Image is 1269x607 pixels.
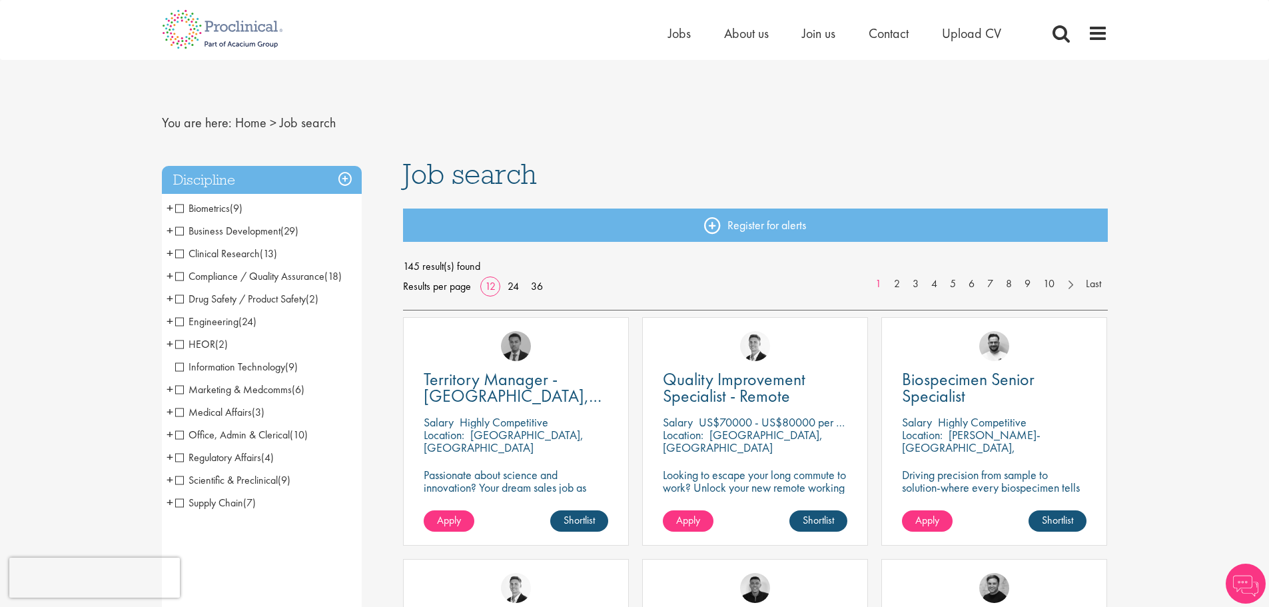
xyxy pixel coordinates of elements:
span: You are here: [162,114,232,131]
span: Business Development [175,224,280,238]
a: Shortlist [1029,510,1086,532]
span: Clinical Research [175,247,260,261]
a: 7 [981,277,1000,292]
span: (9) [285,360,298,374]
span: + [167,470,173,490]
p: Driving precision from sample to solution-where every biospecimen tells a story of innovation. [902,468,1086,506]
a: 8 [999,277,1019,292]
span: (13) [260,247,277,261]
a: 3 [906,277,925,292]
span: (24) [238,314,256,328]
a: 10 [1037,277,1061,292]
span: Compliance / Quality Assurance [175,269,342,283]
span: + [167,447,173,467]
p: Passionate about science and innovation? Your dream sales job as Territory Manager awaits! [424,468,608,506]
a: 4 [925,277,944,292]
span: About us [724,25,769,42]
span: Drug Safety / Product Safety [175,292,318,306]
span: Salary [902,414,932,430]
a: 24 [503,279,524,293]
span: Job search [280,114,336,131]
span: (9) [230,201,242,215]
span: Marketing & Medcomms [175,382,304,396]
span: Office, Admin & Clerical [175,428,308,442]
span: + [167,424,173,444]
span: Location: [424,427,464,442]
span: Regulatory Affairs [175,450,261,464]
span: (29) [280,224,298,238]
span: Information Technology [175,360,298,374]
span: Biometrics [175,201,242,215]
a: Biospecimen Senior Specialist [902,371,1086,404]
span: Biospecimen Senior Specialist [902,368,1035,407]
img: Carl Gbolade [501,331,531,361]
p: Highly Competitive [938,414,1027,430]
span: Engineering [175,314,256,328]
span: Apply [676,513,700,527]
a: Upload CV [942,25,1001,42]
span: (18) [324,269,342,283]
a: 36 [526,279,548,293]
span: Regulatory Affairs [175,450,274,464]
img: George Watson [501,573,531,603]
span: Supply Chain [175,496,256,510]
a: Territory Manager - [GEOGRAPHIC_DATA], [GEOGRAPHIC_DATA] [424,371,608,404]
span: (7) [243,496,256,510]
span: + [167,266,173,286]
p: Highly Competitive [460,414,548,430]
span: Engineering [175,314,238,328]
a: Apply [424,510,474,532]
span: + [167,402,173,422]
span: + [167,221,173,241]
p: Looking to escape your long commute to work? Unlock your new remote working position with this ex... [663,468,847,519]
a: 5 [943,277,963,292]
h3: Discipline [162,166,362,195]
p: US$70000 - US$80000 per annum [699,414,866,430]
span: Apply [915,513,939,527]
span: HEOR [175,337,228,351]
a: Jobs [668,25,691,42]
span: Salary [663,414,693,430]
span: Job search [403,156,537,192]
span: (4) [261,450,274,464]
span: + [167,198,173,218]
a: Register for alerts [403,209,1108,242]
span: (10) [290,428,308,442]
a: 6 [962,277,981,292]
img: Christian Andersen [740,573,770,603]
span: Business Development [175,224,298,238]
span: (3) [252,405,264,419]
span: 145 result(s) found [403,257,1108,277]
span: Location: [902,427,943,442]
span: Scientific & Preclinical [175,473,290,487]
span: Clinical Research [175,247,277,261]
span: + [167,379,173,399]
span: + [167,311,173,331]
iframe: reCAPTCHA [9,558,180,598]
a: Last [1079,277,1108,292]
span: + [167,334,173,354]
span: Office, Admin & Clerical [175,428,290,442]
a: Apply [902,510,953,532]
span: Compliance / Quality Assurance [175,269,324,283]
span: > [270,114,276,131]
span: Marketing & Medcomms [175,382,292,396]
span: Biometrics [175,201,230,215]
img: Emile De Beer [979,331,1009,361]
span: Scientific & Preclinical [175,473,278,487]
span: (9) [278,473,290,487]
p: [PERSON_NAME]-[GEOGRAPHIC_DATA], [GEOGRAPHIC_DATA] [902,427,1041,468]
a: Peter Duvall [979,573,1009,603]
a: 12 [480,279,500,293]
span: Medical Affairs [175,405,264,419]
span: HEOR [175,337,215,351]
a: 1 [869,277,888,292]
span: Contact [869,25,909,42]
img: George Watson [740,331,770,361]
